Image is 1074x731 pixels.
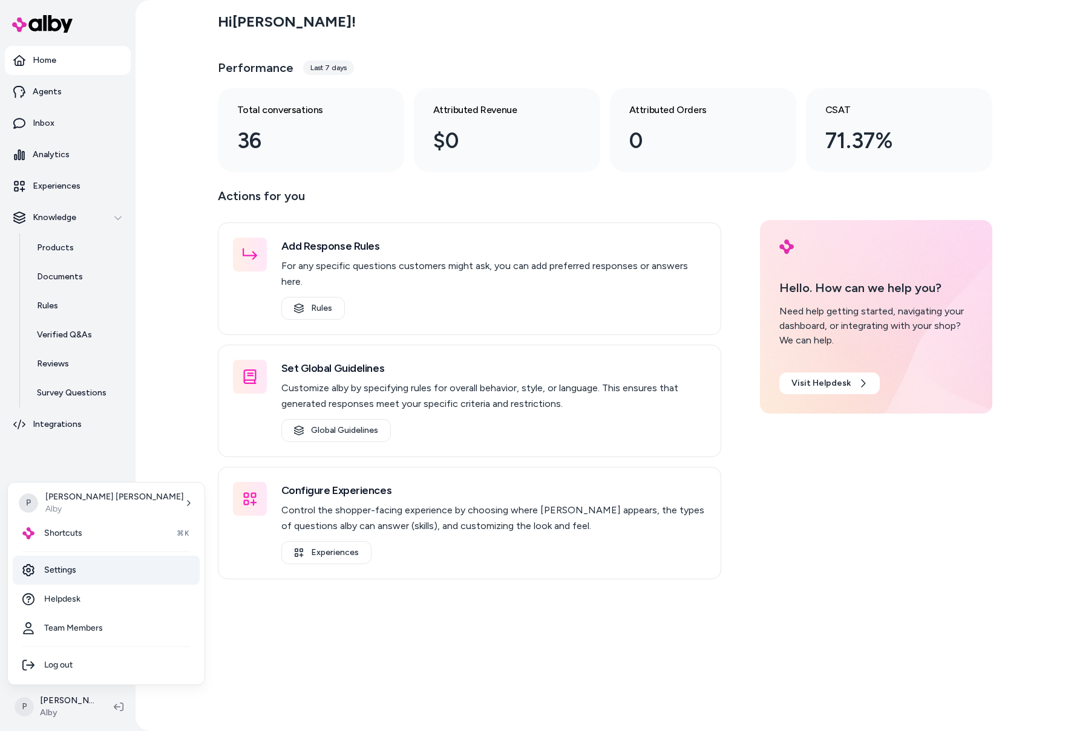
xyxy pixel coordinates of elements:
p: Alby [45,503,184,515]
span: P [19,493,38,513]
a: Settings [13,556,200,585]
div: Log out [13,651,200,680]
img: alby Logo [22,527,34,539]
span: Helpdesk [44,593,80,605]
span: ⌘K [177,528,190,538]
span: Shortcuts [44,527,82,539]
p: [PERSON_NAME] [PERSON_NAME] [45,491,184,503]
a: Team Members [13,614,200,643]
